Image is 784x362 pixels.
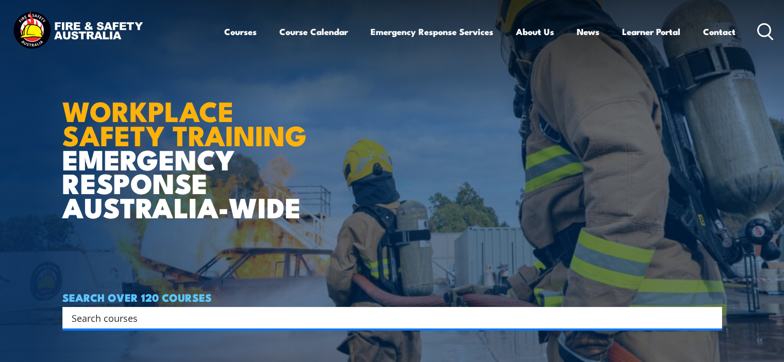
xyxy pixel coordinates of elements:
[577,18,599,45] a: News
[516,18,554,45] a: About Us
[74,311,702,325] form: Search form
[703,18,736,45] a: Contact
[72,310,699,325] input: Search input
[62,89,307,156] strong: WORKPLACE SAFETY TRAINING
[622,18,680,45] a: Learner Portal
[62,73,314,219] h1: EMERGENCY RESPONSE AUSTRALIA-WIDE
[224,18,257,45] a: Courses
[62,291,722,303] h4: SEARCH OVER 120 COURSES
[371,18,493,45] a: Emergency Response Services
[279,18,348,45] a: Course Calendar
[704,311,719,325] button: Search magnifier button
